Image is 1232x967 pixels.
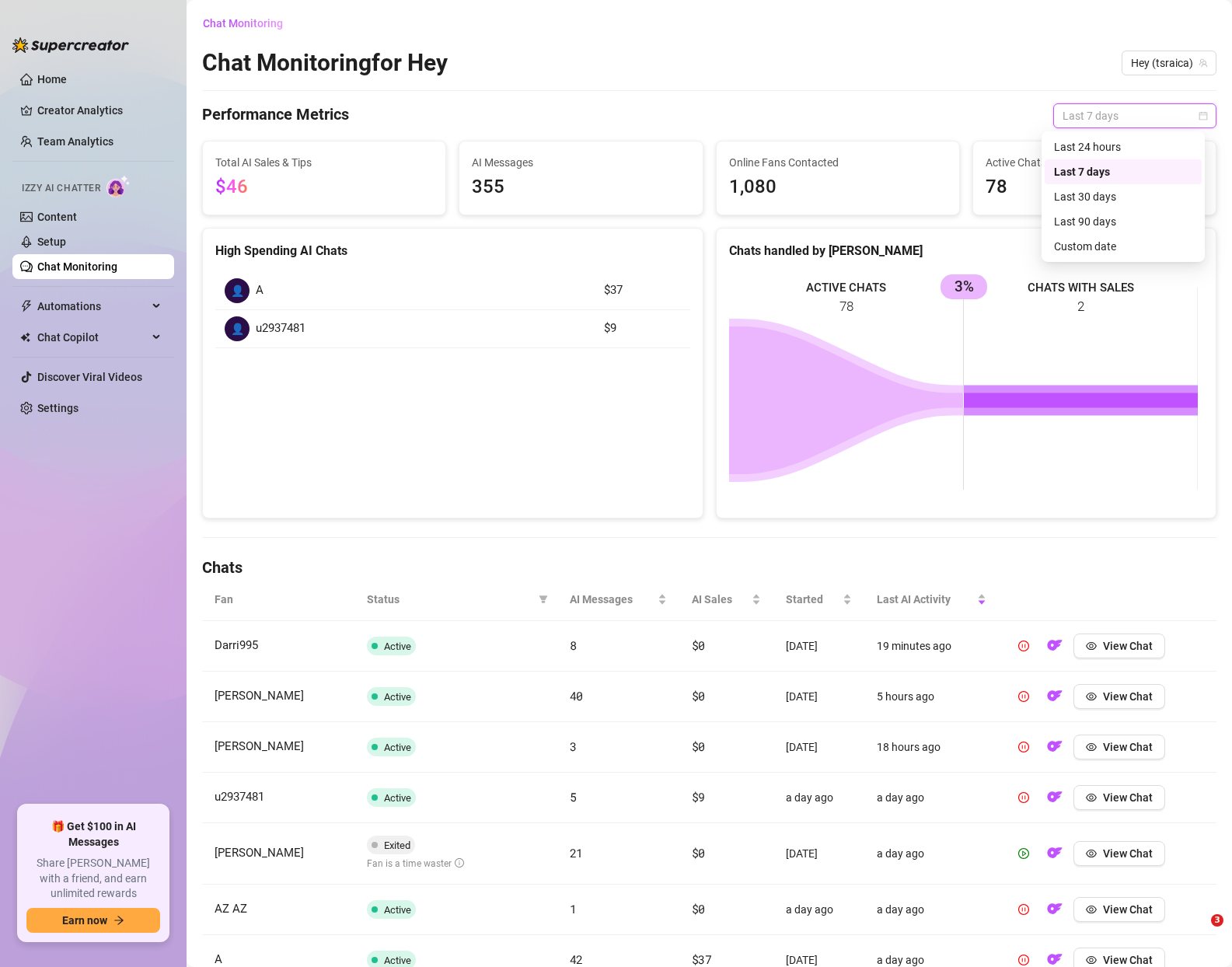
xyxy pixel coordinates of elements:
span: [PERSON_NAME] [215,739,304,753]
img: logo-BBDzfeDw.svg [12,37,129,53]
button: OF [1042,785,1067,810]
span: A [256,281,264,300]
span: play-circle [1018,848,1029,859]
span: thunderbolt [20,300,33,312]
span: View Chat [1103,741,1153,753]
div: 👤 [225,316,250,341]
h4: Performance Metrics [202,103,349,128]
span: $0 [692,845,705,861]
span: Fan is a time waster [367,858,464,869]
img: OF [1047,845,1063,861]
span: $46 [215,176,248,197]
a: OF [1042,693,1067,706]
span: View Chat [1103,847,1153,860]
div: 👤 [225,278,250,303]
button: OF [1042,735,1067,759]
td: [DATE] [773,722,864,773]
span: 1 [570,901,577,916]
span: View Chat [1103,640,1153,652]
button: View Chat [1073,785,1165,810]
img: OF [1047,789,1063,805]
td: a day ago [864,885,1000,935]
span: View Chat [1103,903,1153,916]
span: [PERSON_NAME] [215,689,304,703]
img: AI Chatter [106,175,131,197]
span: $37 [692,951,712,967]
h4: Chats [202,557,1216,578]
span: Active [384,955,411,966]
span: Active [384,691,411,703]
span: 5 [570,789,577,805]
span: Automations [37,294,148,319]
iframe: Intercom live chat [1179,914,1216,951]
th: AI Messages [557,578,679,621]
td: a day ago [864,823,1000,885]
td: 5 hours ago [864,672,1000,722]
span: Total AI Sales & Tips [215,154,433,171]
span: Share [PERSON_NAME] with a friend, and earn unlimited rewards [26,856,160,902]
span: $0 [692,901,705,916]
span: Exited [384,840,410,851]
span: Darri995 [215,638,258,652]
span: Active [384,904,411,916]
span: AI Messages [570,591,654,608]
span: [PERSON_NAME] [215,846,304,860]
button: OF [1042,634,1067,658]
td: 18 hours ago [864,722,1000,773]
a: OF [1042,643,1067,655]
td: [DATE] [773,621,864,672]
span: Online Fans Contacted [729,154,947,171]
span: $0 [692,738,705,754]
span: eye [1086,848,1097,859]
span: Active [384,792,411,804]
span: AZ AZ [215,902,247,916]
span: filter [536,588,551,611]
div: Last 90 days [1054,213,1192,230]
span: info-circle [455,858,464,868]
span: 42 [570,951,583,967]
span: pause-circle [1018,691,1029,702]
button: OF [1042,684,1067,709]
img: OF [1047,738,1063,754]
img: OF [1047,688,1063,703]
td: [DATE] [773,823,864,885]
div: Last 24 hours [1054,138,1192,155]
a: OF [1042,744,1067,756]
a: Setup [37,236,66,248]
a: Home [37,73,67,86]
span: Active [384,641,411,652]
span: Last AI Activity [877,591,975,608]
span: 21 [570,845,583,861]
button: OF [1042,841,1067,866]
img: OF [1047,637,1063,653]
a: OF [1042,794,1067,807]
span: arrow-right [113,915,124,926]
button: View Chat [1073,684,1165,709]
a: Chat Monitoring [37,260,117,273]
span: $0 [692,637,705,653]
td: 19 minutes ago [864,621,1000,672]
span: eye [1086,904,1097,915]
span: Started [786,591,839,608]
h2: Chat Monitoring for Hey [202,48,448,78]
a: Content [37,211,77,223]
button: View Chat [1073,841,1165,866]
td: [DATE] [773,672,864,722]
span: Last 7 days [1063,104,1207,127]
a: OF [1042,850,1067,863]
button: Earn nowarrow-right [26,908,160,933]
span: Earn now [62,914,107,927]
div: Last 24 hours [1045,134,1202,159]
article: $9 [604,319,680,338]
span: Izzy AI Chatter [22,181,100,196]
span: Active Chats [986,154,1203,171]
button: View Chat [1073,897,1165,922]
span: 8 [570,637,577,653]
span: 3 [1211,914,1223,927]
span: View Chat [1103,954,1153,966]
span: filter [539,595,548,604]
th: AI Sales [679,578,774,621]
td: a day ago [773,773,864,823]
span: pause-circle [1018,641,1029,651]
img: OF [1047,951,1063,967]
